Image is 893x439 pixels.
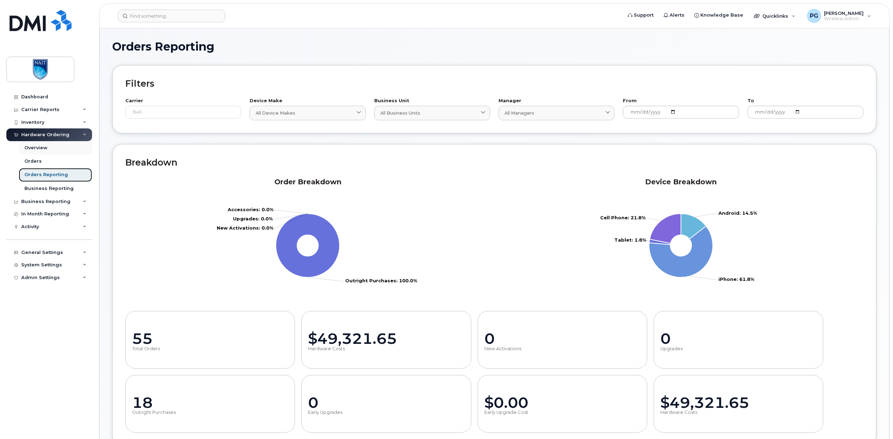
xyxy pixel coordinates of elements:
[374,106,490,120] a: All Business Units
[499,99,614,103] label: Manager
[747,99,863,103] label: To
[718,276,754,282] tspan: iPhone: 61.8%
[125,78,863,89] h2: Filters
[499,106,614,120] a: All Managers
[660,410,817,415] div: Hardware Costs
[308,394,464,411] div: 0
[132,394,288,411] div: 18
[250,99,365,103] label: Device Make
[132,410,288,415] div: Outright Purchases
[623,99,739,103] label: From
[112,41,214,52] span: Orders Reporting
[233,216,273,221] tspan: Upgrades: 0.0%
[614,237,646,243] tspan: Tablet: 1.8%
[600,215,645,220] tspan: Cell Phone: 21.8%
[499,178,863,186] h2: Device Breakdown
[217,225,273,231] tspan: New Activations: 0.0%
[374,99,490,103] label: Business Unit
[250,106,365,120] a: All Device Makes
[308,346,464,352] div: Hardware Costs
[125,99,241,103] label: Carrier
[345,278,417,283] tspan: Outright Purchases: 100.0%
[718,210,757,216] tspan: Android: 14.5%
[308,330,464,347] div: $49,321.65
[660,330,817,347] div: 0
[125,178,490,186] h2: Order Breakdown
[660,346,817,352] div: Upgrades
[484,346,641,352] div: New Activations
[256,110,295,116] span: All Device Makes
[132,330,288,347] div: 55
[380,110,420,116] span: All Business Units
[125,157,863,168] h2: Breakdown
[484,330,641,347] div: 0
[132,346,288,352] div: Total Orders
[484,410,641,415] div: Early Upgrade Cost
[660,394,817,411] div: $49,321.65
[505,110,534,116] span: All Managers
[484,394,641,411] div: $0.00
[227,207,273,212] tspan: Accessories: 0.0%
[308,410,464,415] div: Early Upgrades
